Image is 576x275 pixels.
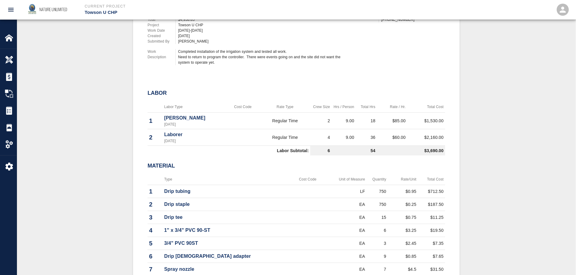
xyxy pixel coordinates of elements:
[310,101,331,113] th: Crew Size
[377,129,407,145] td: $60.00
[149,252,161,261] p: 6
[178,22,343,28] div: Towson U CHP
[418,224,445,237] td: $19.50
[291,174,325,185] th: Cost Code
[164,201,289,208] p: Drip staple
[178,33,343,39] div: [DATE]
[163,174,291,185] th: Type
[356,112,377,129] td: 18
[85,4,321,9] p: Current Project
[388,250,418,263] td: $0.85
[25,1,73,18] img: Nature Unlimited
[149,187,161,196] p: 1
[325,174,367,185] th: Unit of Measure
[325,224,367,237] td: EA
[163,101,226,113] th: Labor Type
[178,28,343,33] div: [DATE]-[DATE]
[407,112,445,129] td: $1,530.00
[418,211,445,224] td: $11.25
[85,9,321,16] p: Towson U CHP
[149,239,161,248] p: 5
[149,265,161,274] p: 7
[388,185,418,198] td: $0.95
[164,138,224,144] p: [DATE]
[164,131,224,138] p: Laborer
[164,266,289,273] p: Spray nozzle
[331,129,356,145] td: 9.00
[388,198,418,211] td: $0.25
[164,114,224,122] p: [PERSON_NAME]
[260,112,310,129] td: Regular Time
[407,129,445,145] td: $2,160.00
[418,250,445,263] td: $7.65
[356,129,377,145] td: 36
[4,2,18,17] button: open drawer
[164,214,289,221] p: Drip tee
[546,246,576,275] iframe: Chat Widget
[148,22,175,28] p: Project
[260,101,310,113] th: Rate Type
[148,33,175,39] p: Created
[148,28,175,33] p: Work Date
[381,17,445,22] p: [PHONE_NUMBER]
[325,198,367,211] td: EA
[148,49,175,60] p: Work Description
[366,198,388,211] td: 750
[388,174,418,185] th: Rate/Unit
[377,112,407,129] td: $85.00
[164,227,289,234] p: 1" x 3/4" PVC 90-ST
[148,145,310,155] td: Labor Subtotal:
[226,101,260,113] th: Cost Code
[366,250,388,263] td: 9
[407,101,445,113] th: Total Cost
[366,237,388,250] td: 3
[148,90,445,97] h2: Labor
[418,198,445,211] td: $187.50
[377,101,407,113] th: Rate / Hr.
[388,237,418,250] td: $2.45
[164,240,289,247] p: 3/4" PVC 90ST
[418,237,445,250] td: $7.35
[149,200,161,209] p: 2
[148,163,445,169] h2: Material
[366,224,388,237] td: 6
[331,101,356,113] th: Hrs / Person
[178,49,343,65] div: Completed installation of the irrigation system and tested all work. Need to return to program th...
[331,112,356,129] td: 9.00
[178,39,343,44] div: [PERSON_NAME]
[148,17,175,22] p: Total
[366,185,388,198] td: 750
[310,129,331,145] td: 4
[178,17,343,22] div: $4,958.85
[388,211,418,224] td: $0.75
[325,211,367,224] td: EA
[164,122,224,127] p: [DATE]
[164,253,289,260] p: Drip [DEMOGRAPHIC_DATA] adapter
[149,116,161,125] p: 1
[331,145,377,155] td: 54
[418,185,445,198] td: $712.50
[418,174,445,185] th: Total Cost
[388,224,418,237] td: $3.25
[260,129,310,145] td: Regular Time
[366,211,388,224] td: 15
[377,145,445,155] td: $3,690.00
[149,213,161,222] p: 3
[164,188,289,195] p: Drip tubing
[310,145,331,155] td: 6
[149,226,161,235] p: 4
[310,112,331,129] td: 2
[325,185,367,198] td: LF
[149,133,161,142] p: 2
[148,39,175,44] p: Submitted By
[325,237,367,250] td: EA
[366,174,388,185] th: Quantity
[356,101,377,113] th: Total Hrs
[325,250,367,263] td: EA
